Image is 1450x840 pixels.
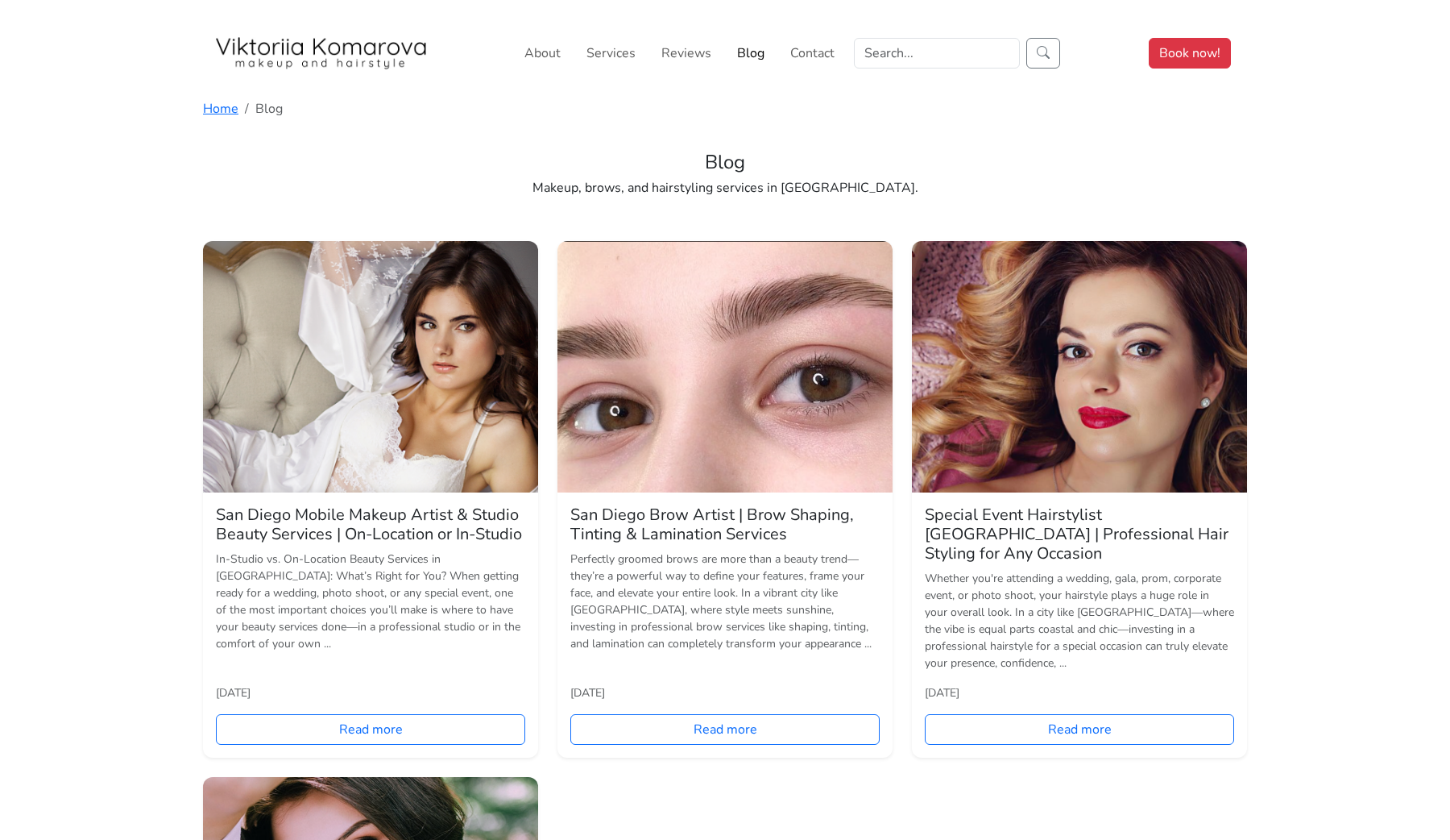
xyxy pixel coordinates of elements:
a: Read more [216,714,525,745]
a: Services [580,37,642,69]
a: Contact [784,37,841,69]
a: Read more [570,714,880,745]
img: San Diego Mobile Makeup Artist & Studio Beauty Services | On-Location or In-Studio in Sand Diego, CA [203,241,538,493]
span: [DATE] [570,684,605,701]
p: Perfectly groomed brows are more than a beauty trend—they’re a powerful way to define your featur... [570,551,880,672]
p: In-Studio vs. On-Location Beauty Services in [GEOGRAPHIC_DATA]: What’s Right for You? When gettin... [216,551,525,672]
h5: San Diego Brow Artist | Brow Shaping, Tinting & Lamination Services [570,505,880,544]
input: Search [854,38,1020,69]
a: About [518,37,567,69]
h2: Makeup, brows, and hairstyling services in [GEOGRAPHIC_DATA]. [203,181,1247,235]
a: Read more [925,714,1234,745]
img: San Diego Makeup Artist Viktoriia Komarova [213,37,430,69]
nav: breadcrumb [203,99,1247,119]
img: Special Event Hairstylist San Diego | Professional Hair Styling for Any Occasion in Sand Diego, CA [912,241,1247,493]
li: Blog [238,99,283,119]
p: Whether you're attending a wedding, gala, prom, corporate event, or photo shoot, your hairstyle p... [925,570,1234,672]
a: Home [203,100,238,118]
span: [DATE] [216,684,251,701]
h1: Blog [203,151,1247,174]
a: Blog [731,37,771,69]
span: [DATE] [925,684,959,701]
a: Reviews [655,37,718,69]
a: Book now! [1149,38,1231,69]
img: San Diego Brow Artist | Brow Shaping, Tinting & Lamination Services in Sand Diego, CA [557,241,893,493]
h5: Special Event Hairstylist [GEOGRAPHIC_DATA] | Professional Hair Styling for Any Occasion [925,505,1234,563]
h5: San Diego Mobile Makeup Artist & Studio Beauty Services | On-Location or In-Studio [216,505,525,544]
